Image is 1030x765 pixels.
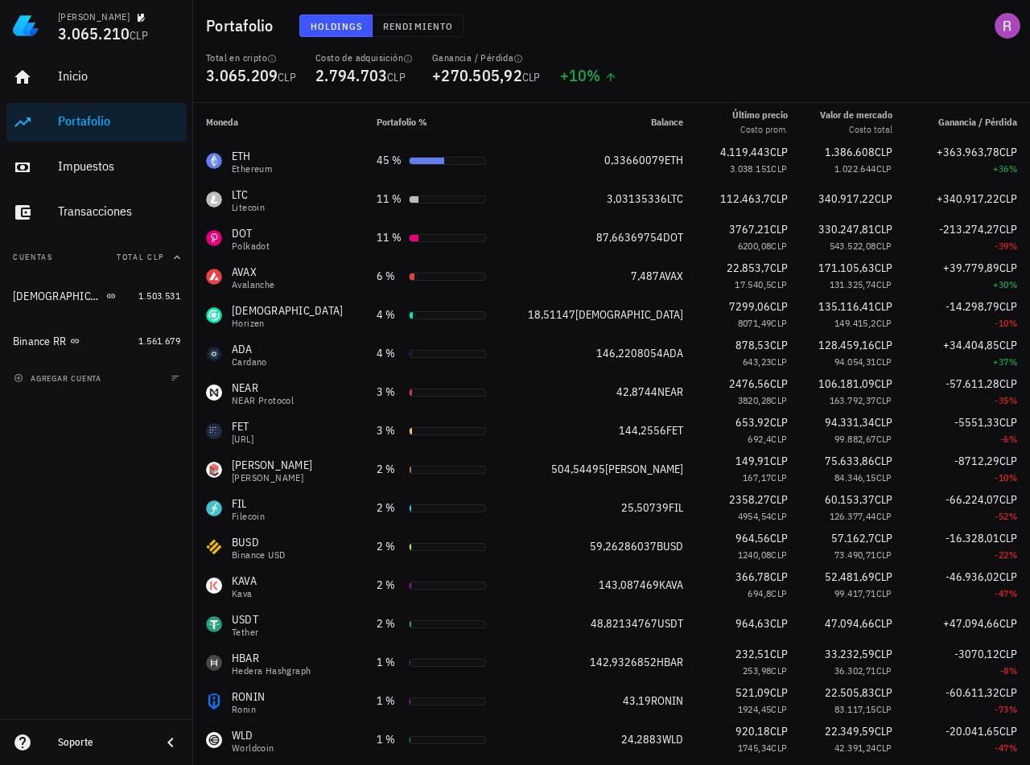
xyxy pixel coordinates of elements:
[522,70,541,84] span: CLP
[232,534,285,550] div: BUSD
[918,431,1017,447] div: -6
[58,10,130,23] div: [PERSON_NAME]
[875,145,892,159] span: CLP
[377,191,402,208] div: 11 %
[876,162,892,175] span: CLP
[13,290,103,303] div: [DEMOGRAPHIC_DATA][PERSON_NAME]
[735,616,770,631] span: 964,63
[551,462,605,476] span: 504,54495
[770,299,788,314] span: CLP
[663,230,683,245] span: DOT
[738,742,772,754] span: 1745,34
[875,222,892,236] span: CLP
[771,356,787,368] span: CLP
[1009,356,1017,368] span: %
[729,492,770,507] span: 2358,27
[735,278,771,290] span: 17.540,5
[232,496,265,512] div: FIL
[770,454,788,468] span: CLP
[621,732,662,746] span: 24,2883
[377,306,402,323] div: 4 %
[999,616,1017,631] span: CLP
[138,290,180,302] span: 1.503.531
[875,299,892,314] span: CLP
[6,238,187,277] button: CuentasTotal CLP
[623,693,651,708] span: 43,19
[117,252,164,262] span: Total CLP
[232,280,275,290] div: Avalanche
[735,415,770,430] span: 653,92
[631,269,659,283] span: 7,487
[232,457,312,473] div: [PERSON_NAME]
[825,724,875,738] span: 22.349,59
[771,394,787,406] span: CLP
[206,269,222,285] div: AVAX-icon
[130,28,148,43] span: CLP
[364,103,505,142] th: Portafolio %: Sin ordenar. Pulse para ordenar de forma ascendente.
[206,385,222,401] div: NEAR-icon
[10,370,109,386] button: agregar cuenta
[999,415,1017,430] span: CLP
[377,615,402,632] div: 2 %
[875,531,892,545] span: CLP
[818,222,875,236] span: 330.247,81
[596,346,663,360] span: 146,2208054
[596,230,663,245] span: 87,66369754
[377,152,402,169] div: 45 %
[377,422,402,439] div: 3 %
[1009,240,1017,252] span: %
[943,261,999,275] span: +39.779,89
[748,587,771,599] span: 694,8
[770,191,788,206] span: CLP
[946,724,999,738] span: -20.041,65
[834,433,876,445] span: 99.882,67
[771,510,787,522] span: CLP
[875,376,892,391] span: CLP
[1009,317,1017,329] span: %
[875,261,892,275] span: CLP
[946,492,999,507] span: -66.224,07
[918,470,1017,486] div: -10
[738,510,772,522] span: 4954,54
[875,492,892,507] span: CLP
[432,51,541,64] div: Ganancia / Pérdida
[232,341,267,357] div: ADA
[732,108,788,122] div: Último precio
[771,664,787,677] span: CLP
[825,616,875,631] span: 47.094,66
[666,423,683,438] span: FET
[232,302,344,319] div: [DEMOGRAPHIC_DATA]
[743,471,771,483] span: 167,17
[834,549,876,561] span: 73.490,71
[206,423,222,439] div: FET-icon
[830,394,876,406] span: 163.792,37
[876,587,892,599] span: CLP
[58,68,180,84] div: Inicio
[1009,471,1017,483] span: %
[377,116,427,128] span: Portafolio %
[528,307,575,322] span: 18,51147
[206,655,222,671] div: HBAR-icon
[939,222,999,236] span: -213.274,27
[999,222,1017,236] span: CLP
[875,570,892,584] span: CLP
[825,570,875,584] span: 52.481,69
[735,685,770,700] span: 521,09
[770,647,788,661] span: CLP
[206,230,222,246] div: DOT-icon
[834,587,876,599] span: 99.417,71
[206,64,278,86] span: 3.065.209
[834,162,876,175] span: 1.022.644
[771,317,787,329] span: CLP
[876,240,892,252] span: CLP
[820,108,892,122] div: Valor de mercado
[748,433,771,445] span: 692,4
[771,162,787,175] span: CLP
[58,204,180,219] div: Transacciones
[315,51,413,64] div: Costo de adquisición
[771,471,787,483] span: CLP
[946,299,999,314] span: -14.298,79
[999,191,1017,206] span: CLP
[770,616,788,631] span: CLP
[299,14,373,37] button: Holdings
